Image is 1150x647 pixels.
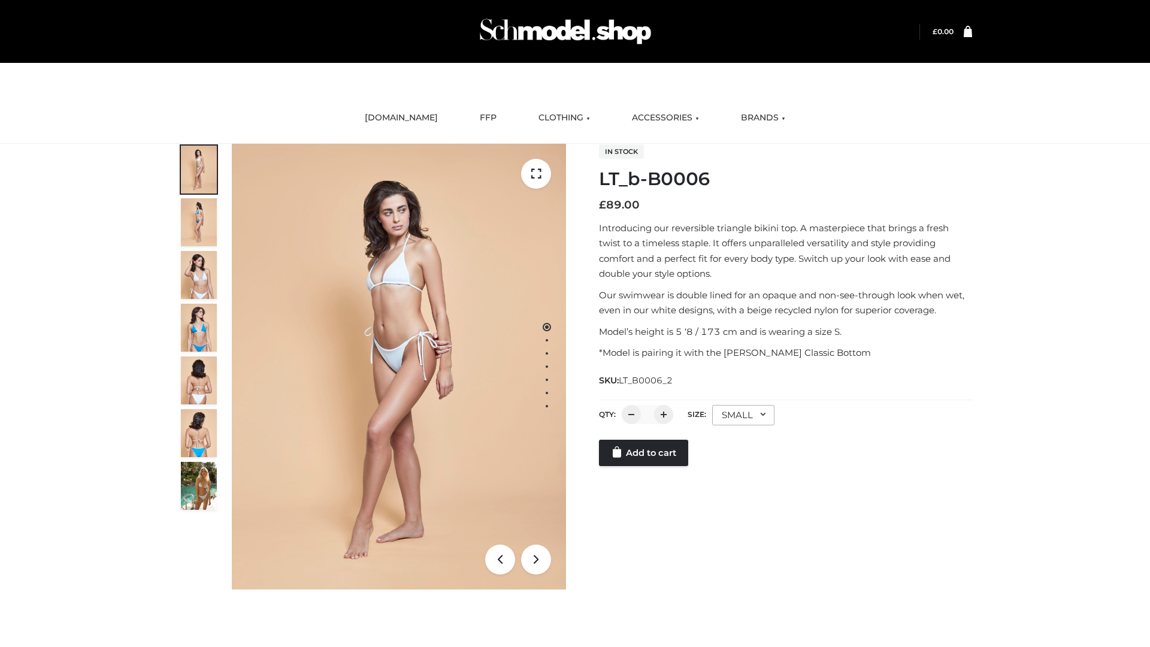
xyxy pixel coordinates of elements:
[356,105,447,131] a: [DOMAIN_NAME]
[181,304,217,352] img: ArielClassicBikiniTop_CloudNine_AzureSky_OW114ECO_4-scaled.jpg
[181,409,217,457] img: ArielClassicBikiniTop_CloudNine_AzureSky_OW114ECO_8-scaled.jpg
[933,27,937,36] span: £
[599,144,644,159] span: In stock
[181,146,217,194] img: ArielClassicBikiniTop_CloudNine_AzureSky_OW114ECO_1-scaled.jpg
[599,324,972,340] p: Model’s height is 5 ‘8 / 173 cm and is wearing a size S.
[933,27,954,36] bdi: 0.00
[688,410,706,419] label: Size:
[732,105,794,131] a: BRANDS
[599,373,674,388] span: SKU:
[476,8,655,55] img: Schmodel Admin 964
[181,356,217,404] img: ArielClassicBikiniTop_CloudNine_AzureSky_OW114ECO_7-scaled.jpg
[529,105,599,131] a: CLOTHING
[181,251,217,299] img: ArielClassicBikiniTop_CloudNine_AzureSky_OW114ECO_3-scaled.jpg
[599,198,640,211] bdi: 89.00
[623,105,708,131] a: ACCESSORIES
[712,405,774,425] div: SMALL
[599,168,972,190] h1: LT_b-B0006
[933,27,954,36] a: £0.00
[599,198,606,211] span: £
[599,410,616,419] label: QTY:
[181,198,217,246] img: ArielClassicBikiniTop_CloudNine_AzureSky_OW114ECO_2-scaled.jpg
[232,144,566,589] img: LT_b-B0006
[599,288,972,318] p: Our swimwear is double lined for an opaque and non-see-through look when wet, even in our white d...
[599,440,688,466] a: Add to cart
[599,220,972,282] p: Introducing our reversible triangle bikini top. A masterpiece that brings a fresh twist to a time...
[181,462,217,510] img: Arieltop_CloudNine_AzureSky2.jpg
[471,105,506,131] a: FFP
[599,345,972,361] p: *Model is pairing it with the [PERSON_NAME] Classic Bottom
[619,375,673,386] span: LT_B0006_2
